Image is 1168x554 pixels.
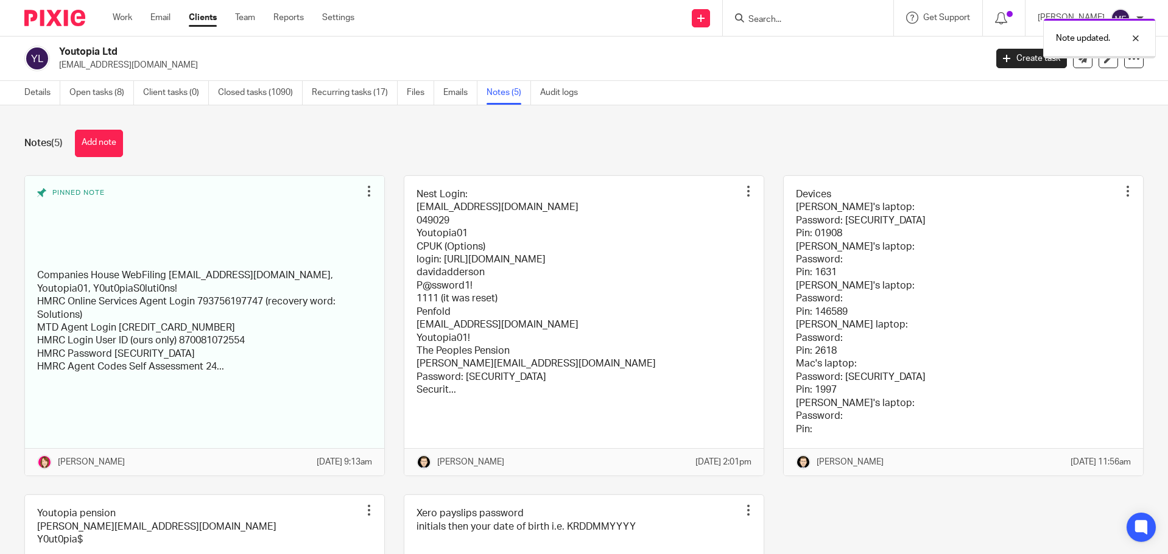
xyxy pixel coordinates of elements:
h2: Youtopia Ltd [59,46,794,58]
h1: Notes [24,137,63,150]
a: Open tasks (8) [69,81,134,105]
a: Clients [189,12,217,24]
p: [DATE] 11:56am [1071,456,1131,468]
img: DavidBlack.format_png.resize_200x.png [796,455,811,469]
img: svg%3E [24,46,50,71]
p: [PERSON_NAME] [817,456,884,468]
p: [PERSON_NAME] [437,456,504,468]
img: Katherine%20-%20Pink%20cartoon.png [37,455,52,469]
a: Closed tasks (1090) [218,81,303,105]
div: Pinned note [37,188,360,260]
a: Create task [996,49,1067,68]
a: Emails [443,81,477,105]
a: Team [235,12,255,24]
a: Files [407,81,434,105]
a: Audit logs [540,81,587,105]
img: svg%3E [1111,9,1130,28]
p: Note updated. [1056,32,1110,44]
p: [DATE] 2:01pm [695,456,751,468]
a: Work [113,12,132,24]
p: [EMAIL_ADDRESS][DOMAIN_NAME] [59,59,978,71]
img: DavidBlack.format_png.resize_200x.png [417,455,431,469]
a: Notes (5) [487,81,531,105]
p: [DATE] 9:13am [317,456,372,468]
button: Add note [75,130,123,157]
a: Reports [273,12,304,24]
img: Pixie [24,10,85,26]
a: Recurring tasks (17) [312,81,398,105]
p: [PERSON_NAME] [58,456,125,468]
a: Client tasks (0) [143,81,209,105]
span: (5) [51,138,63,148]
a: Email [150,12,171,24]
a: Details [24,81,60,105]
a: Settings [322,12,354,24]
